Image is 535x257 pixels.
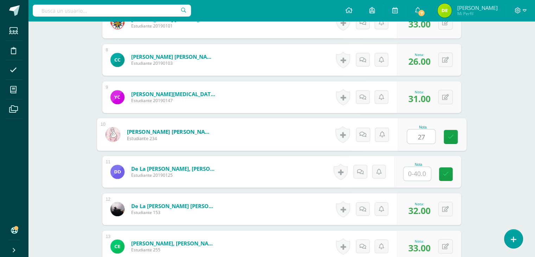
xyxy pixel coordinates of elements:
span: [PERSON_NAME] [457,4,497,11]
img: 29c298bc4911098bb12dddd104e14123.png [438,4,452,18]
img: 8ea300fbf774a2a0f9f27b7f807c0194.png [110,15,125,30]
span: Estudiante 255 [131,247,216,253]
span: 32.00 [408,205,431,217]
span: Estudiante 20190101 [131,23,216,29]
span: Estudiante 20190103 [131,60,216,66]
img: 3c9d826e2fe28cc73b1b67ed503010d9.png [110,53,125,67]
span: Estudiante 153 [131,209,216,215]
img: d61538c95eef80daf186a33e766ab2fc.png [110,165,125,179]
a: [PERSON_NAME] [PERSON_NAME] [127,128,214,135]
input: 0-40.0 [403,167,431,181]
img: 0e78c982d357245f893df2b88fa42e0d.png [110,239,125,253]
a: [PERSON_NAME] [PERSON_NAME] [131,53,216,60]
a: [PERSON_NAME], [PERSON_NAME] [131,240,216,247]
span: 33.00 [408,242,431,254]
span: Estudiante 20190147 [131,98,216,104]
div: Nota: [408,239,431,244]
div: Nota [403,163,434,167]
img: a2e0ca929f695f4a354b935a2dc3553e.png [110,202,125,216]
span: 31.00 [408,93,431,105]
a: de la [PERSON_NAME], [PERSON_NAME] [131,165,216,172]
img: 1000ad63b1067a5babe533c449b401ac.png [106,127,120,142]
img: 213c93b939c5217ac5b9f4cf4cede38a.png [110,90,125,104]
div: Nota: [408,89,431,94]
div: Nota: [408,201,431,206]
span: Mi Perfil [457,11,497,17]
input: 0-40.0 [407,130,435,144]
span: 26.00 [408,55,431,67]
span: Estudiante 234 [127,135,214,142]
span: 7 [418,9,425,17]
a: [PERSON_NAME][MEDICAL_DATA] [PERSON_NAME] [131,90,216,98]
div: Nota [407,125,439,129]
span: 33.00 [408,18,431,30]
input: Busca un usuario... [33,5,191,17]
a: De La [PERSON_NAME] [PERSON_NAME] [131,202,216,209]
span: Estudiante 20190125 [131,172,216,178]
div: Nota: [408,52,431,57]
